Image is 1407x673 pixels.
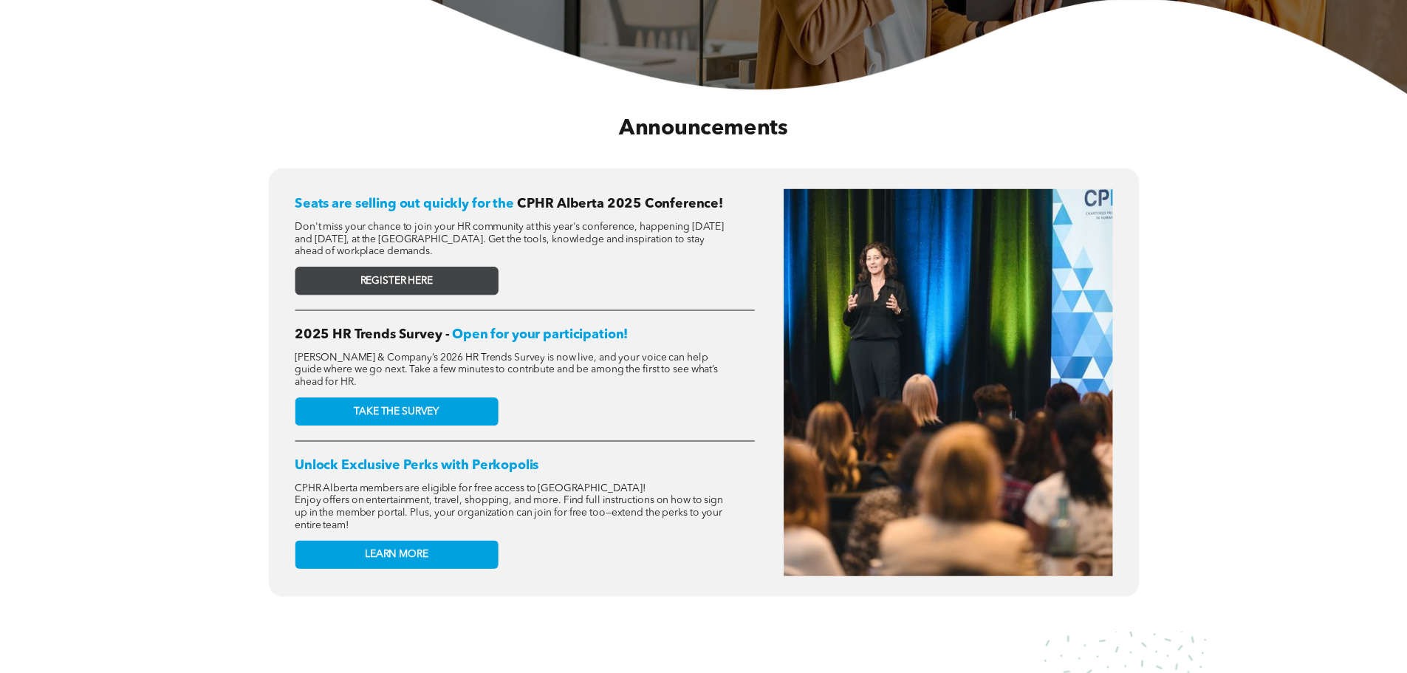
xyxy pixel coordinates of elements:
[360,274,433,287] span: REGISTER HERE
[365,548,428,561] span: LEARN MORE
[295,495,723,530] span: Enjoy offers on entertainment, travel, shopping, and more. Find full instructions on how to sign ...
[295,397,498,426] a: TAKE THE SURVEY
[295,483,646,493] span: CPHR Alberta members are eligible for free access to [GEOGRAPHIC_DATA]!
[295,222,724,256] span: Don't miss your chance to join your HR community at this year's conference, happening [DATE] and ...
[354,405,439,417] span: TAKE THE SURVEY
[295,328,449,341] span: 2025 HR Trends Survey -
[295,540,498,568] a: LEARN MORE
[619,117,787,139] span: Announcements
[517,197,723,211] span: CPHR Alberta 2025 Conference!
[295,352,718,387] span: [PERSON_NAME] & Company’s 2026 HR Trends Survey is now live, and your voice can help guide where ...
[295,459,538,472] span: Unlock Exclusive Perks with Perkopolis
[295,197,514,211] span: Seats are selling out quickly for the
[452,328,628,341] span: Open for your participation!
[295,267,498,295] a: REGISTER HERE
